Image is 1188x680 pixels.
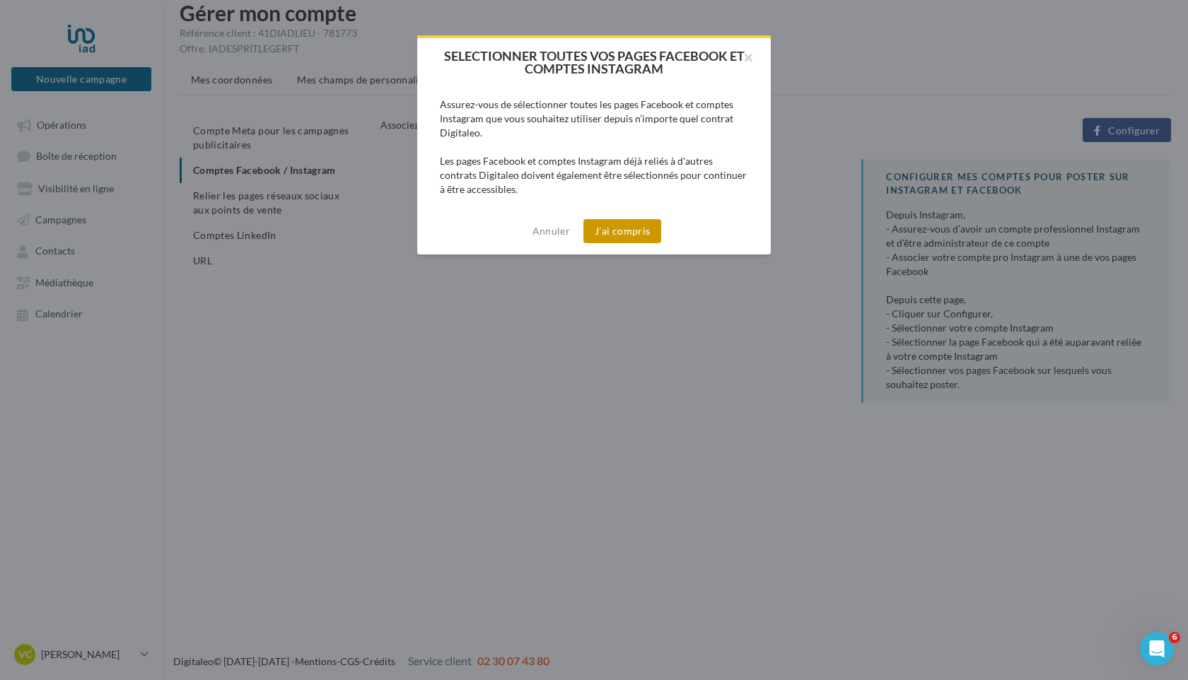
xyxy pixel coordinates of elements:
[583,219,661,243] button: J'ai compris
[440,98,748,197] div: Assurez-vous de sélectionner toutes les pages Facebook et comptes Instagram que vous souhaitez ut...
[527,223,576,240] button: Annuler
[1140,632,1174,666] iframe: Intercom live chat
[440,49,748,75] h2: SELECTIONNER TOUTES VOS PAGES FACEBOOK ET COMPTES INSTAGRAM
[1169,632,1180,643] span: 6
